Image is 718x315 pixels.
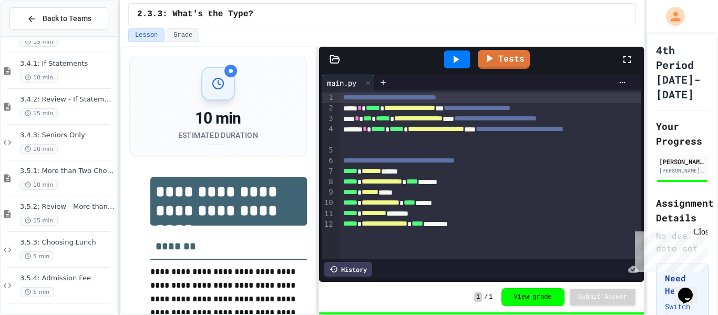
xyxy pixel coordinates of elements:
[322,187,335,198] div: 9
[655,4,688,28] div: My Account
[665,272,700,297] h3: Need Help?
[20,238,115,247] span: 3.5.3: Choosing Lunch
[20,131,115,140] span: 3.4.3: Seniors Only
[20,37,58,47] span: 15 min
[322,114,335,124] div: 3
[20,180,58,190] span: 10 min
[489,293,493,301] span: 1
[20,274,115,283] span: 3.5.4: Admission Fee
[324,262,372,277] div: History
[322,103,335,114] div: 2
[656,43,709,101] h1: 4th Period [DATE]-[DATE]
[20,59,115,68] span: 3.4.1: If Statements
[20,287,54,297] span: 5 min
[20,251,54,261] span: 5 min
[178,130,258,140] div: Estimated Duration
[20,167,115,176] span: 3.5.1: More than Two Choices
[484,293,488,301] span: /
[322,93,335,103] div: 1
[322,166,335,177] div: 7
[322,77,362,88] div: main.py
[322,124,335,145] div: 4
[322,177,335,187] div: 8
[322,209,335,219] div: 11
[178,109,258,128] div: 10 min
[4,4,73,67] div: Chat with us now!Close
[659,157,705,166] div: [PERSON_NAME]
[474,292,482,302] span: 1
[322,198,335,208] div: 10
[20,202,115,211] span: 3.5.2: Review - More than Two Choices
[128,28,165,42] button: Lesson
[656,196,709,225] h2: Assignment Details
[578,293,628,301] span: Submit Answer
[322,156,335,166] div: 6
[501,288,565,306] button: View grade
[478,50,530,69] a: Tests
[656,119,709,148] h2: Your Progress
[674,273,707,304] iframe: chat widget
[570,289,636,306] button: Submit Answer
[20,73,58,83] span: 10 min
[631,227,707,272] iframe: chat widget
[43,13,91,24] span: Back to Teams
[9,7,108,30] button: Back to Teams
[20,95,115,104] span: 3.4.2: Review - If Statements
[20,144,58,154] span: 10 min
[659,167,705,175] div: [PERSON_NAME][EMAIL_ADDRESS][DOMAIN_NAME]
[322,75,375,90] div: main.py
[322,219,335,230] div: 12
[322,145,335,156] div: 5
[20,108,58,118] span: 15 min
[167,28,199,42] button: Grade
[20,216,58,226] span: 15 min
[137,8,253,21] span: 2.3.3: What's the Type?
